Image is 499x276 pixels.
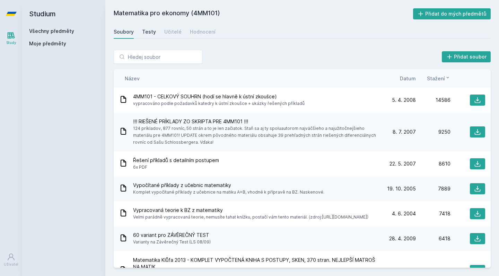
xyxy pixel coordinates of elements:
[400,75,416,82] button: Datum
[416,210,450,217] div: 7418
[4,262,18,267] div: Uživatel
[416,185,450,192] div: 7889
[142,28,156,35] div: Testy
[29,40,66,47] span: Moje předměty
[190,25,216,39] a: Hodnocení
[133,164,219,171] span: 6x PDF
[133,182,324,189] span: Vypočítané příklady z učebnic matematiky
[1,249,21,270] a: Uživatel
[416,267,450,274] div: 5963
[133,100,305,107] span: vypracováno podle požadavků katedry k ústní zkoušce + ukázky řešených příkladů
[390,267,416,274] span: 28. 8. 2015
[114,25,134,39] a: Soubory
[416,235,450,242] div: 6418
[427,75,445,82] span: Stažení
[1,28,21,49] a: Study
[133,214,368,221] span: Velmi parádně vypracovaná teorie, nemusíte tahat knížku, postačí vám tento materiál. (zdroj:[URL]...
[114,28,134,35] div: Soubory
[133,189,324,196] span: Komplet vypočítané příklady z učebnice na matiku A+B, vhodné k přípravě na BZ. Naskenové.
[392,97,416,104] span: 5. 4. 2008
[389,160,416,167] span: 22. 5. 2007
[133,118,378,125] span: !!! RIEŠENÉ PRÍKLADY ZO SKRIPTA PRE 4MM101 !!!
[392,210,416,217] span: 4. 6. 2004
[416,97,450,104] div: 14586
[190,28,216,35] div: Hodnocení
[416,128,450,135] div: 9250
[427,75,450,82] button: Stažení
[29,28,74,34] a: Všechny předměty
[133,257,378,270] span: Matematika Klůfa 2013 - KOMPLET VYPOČTENÁ KNIHA S POSTUPY, SKEN, 370 stran. NEJLEPŠÍ MATROŠ NA MATIK
[133,207,368,214] span: Vypracovaná teorie k BZ z matematiky
[133,232,211,239] span: 60 variant pro ZÁVĚREČNÝ TEST
[389,235,416,242] span: 28. 4. 2009
[442,51,491,62] button: Přidat soubor
[387,185,416,192] span: 19. 10. 2005
[142,25,156,39] a: Testy
[416,160,450,167] div: 8610
[114,8,413,19] h2: Matematika pro ekonomy (4MM101)
[393,128,416,135] span: 8. 7. 2007
[413,8,491,19] button: Přidat do mých předmětů
[6,40,16,45] div: Study
[133,239,211,246] span: Varianty na Závěrečný Test (LS 08/09)
[133,125,378,146] span: 124 príkladov, 877 rovníc, 50 strán a to je len začiatok. Staň sa aj ty spoluautorom najväčšieho ...
[133,93,305,100] span: 4MM101 - CELKOVÝ SOUHRN (hodí se hlavně k ústní zkoušce)
[164,25,182,39] a: Učitelé
[133,157,219,164] span: Řešení příkladů s detailním postupem
[125,75,140,82] button: Název
[114,50,202,64] input: Hledej soubor
[164,28,182,35] div: Učitelé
